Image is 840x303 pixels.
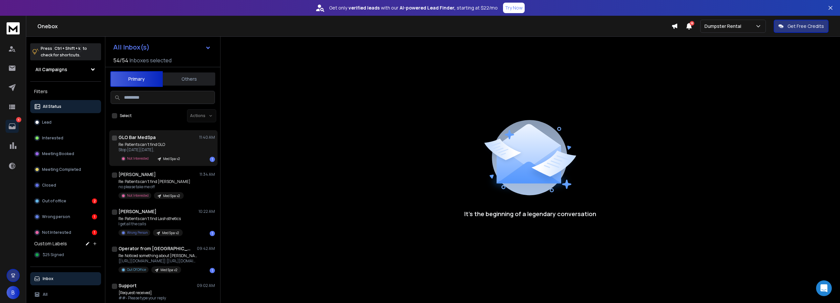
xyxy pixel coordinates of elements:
h3: Filters [30,87,101,96]
p: Not Interested [127,193,149,198]
p: Lead [42,120,52,125]
button: All [30,288,101,301]
h1: All Inbox(s) [113,44,150,51]
p: ##- Please type your reply [118,295,181,301]
span: 18 [690,21,694,26]
p: Re: Noticed something about [PERSON_NAME] [118,253,197,258]
button: Lead [30,116,101,129]
button: All Inbox(s) [108,41,216,54]
div: 1 [92,214,97,219]
p: Meeting Completed [42,167,81,172]
button: All Campaigns [30,63,101,76]
p: Re: Patients can’t find GLO [118,142,184,147]
button: Meeting Completed [30,163,101,176]
p: Med Spa v2 [162,231,179,235]
p: I get all the calls [118,221,183,227]
p: Inbox [43,276,53,281]
span: Ctrl + Shift + k [53,45,81,52]
div: 1 [92,230,97,235]
p: Med Spa v2 [160,268,177,273]
button: $25 Signed [30,248,101,261]
a: 4 [6,120,19,133]
p: It’s the beginning of a legendary conversation [464,209,596,218]
label: Select [120,113,132,118]
p: [[URL][DOMAIN_NAME]] [[URL][DOMAIN_NAME]] #34960794: Noticed something about [PERSON_NAME] [118,258,197,264]
img: logo [7,22,20,34]
p: Not Interested [42,230,71,235]
div: 1 [210,231,215,236]
p: [Request received] [118,290,181,295]
p: All [43,292,48,297]
p: Dumpster Rental [704,23,744,30]
strong: AI-powered Lead Finder, [400,5,455,11]
p: 11:34 AM [199,172,215,177]
p: Stop [DATE][DATE], [118,147,184,152]
p: Not Interested [127,156,149,161]
p: Out of office [42,198,66,204]
p: All Status [43,104,61,109]
p: Out Of Office [127,267,146,272]
button: B [7,286,20,299]
p: Re: Patients can’t find [PERSON_NAME] [118,179,190,184]
button: All Status [30,100,101,113]
h1: [PERSON_NAME] [118,171,156,178]
div: Open Intercom Messenger [816,280,832,296]
button: Meeting Booked [30,147,101,160]
p: 11:40 AM [199,135,215,140]
button: Interested [30,131,101,145]
p: Closed [42,183,56,188]
button: Try Now [503,3,525,13]
h3: Inboxes selected [130,56,172,64]
h3: Custom Labels [34,240,67,247]
h1: Operator from [GEOGRAPHIC_DATA] [118,245,191,252]
span: 54 / 54 [113,56,128,64]
button: Out of office2 [30,194,101,208]
p: no please take me off [118,184,190,190]
h1: GLO Bar MedSpa [118,134,156,141]
button: Not Interested1 [30,226,101,239]
strong: verified leads [348,5,380,11]
p: 10:22 AM [199,209,215,214]
p: Press to check for shortcuts. [41,45,87,58]
p: Get only with our starting at $22/mo [329,5,498,11]
p: 09:02 AM [197,283,215,288]
button: Others [163,72,215,86]
button: Inbox [30,272,101,285]
button: Primary [110,71,163,87]
p: Re: Patients can’t find Lashsthetics [118,216,183,221]
p: Wrong person [42,214,70,219]
h1: [PERSON_NAME] [118,208,157,215]
button: Wrong person1 [30,210,101,223]
span: $25 Signed [43,252,64,257]
p: Try Now [505,5,523,11]
h1: Onebox [37,22,671,30]
p: Interested [42,135,63,141]
p: Med Spa v2 [163,193,180,198]
p: Get Free Credits [787,23,824,30]
div: 1 [210,157,215,162]
h1: All Campaigns [35,66,67,73]
div: 1 [210,268,215,273]
p: Wrong Person [127,230,148,235]
p: Meeting Booked [42,151,74,156]
div: 2 [92,198,97,204]
p: Med Spa v2 [163,156,180,161]
p: 09:42 AM [197,246,215,251]
button: Closed [30,179,101,192]
button: Get Free Credits [774,20,829,33]
p: 4 [16,117,21,122]
h1: Support [118,282,136,289]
